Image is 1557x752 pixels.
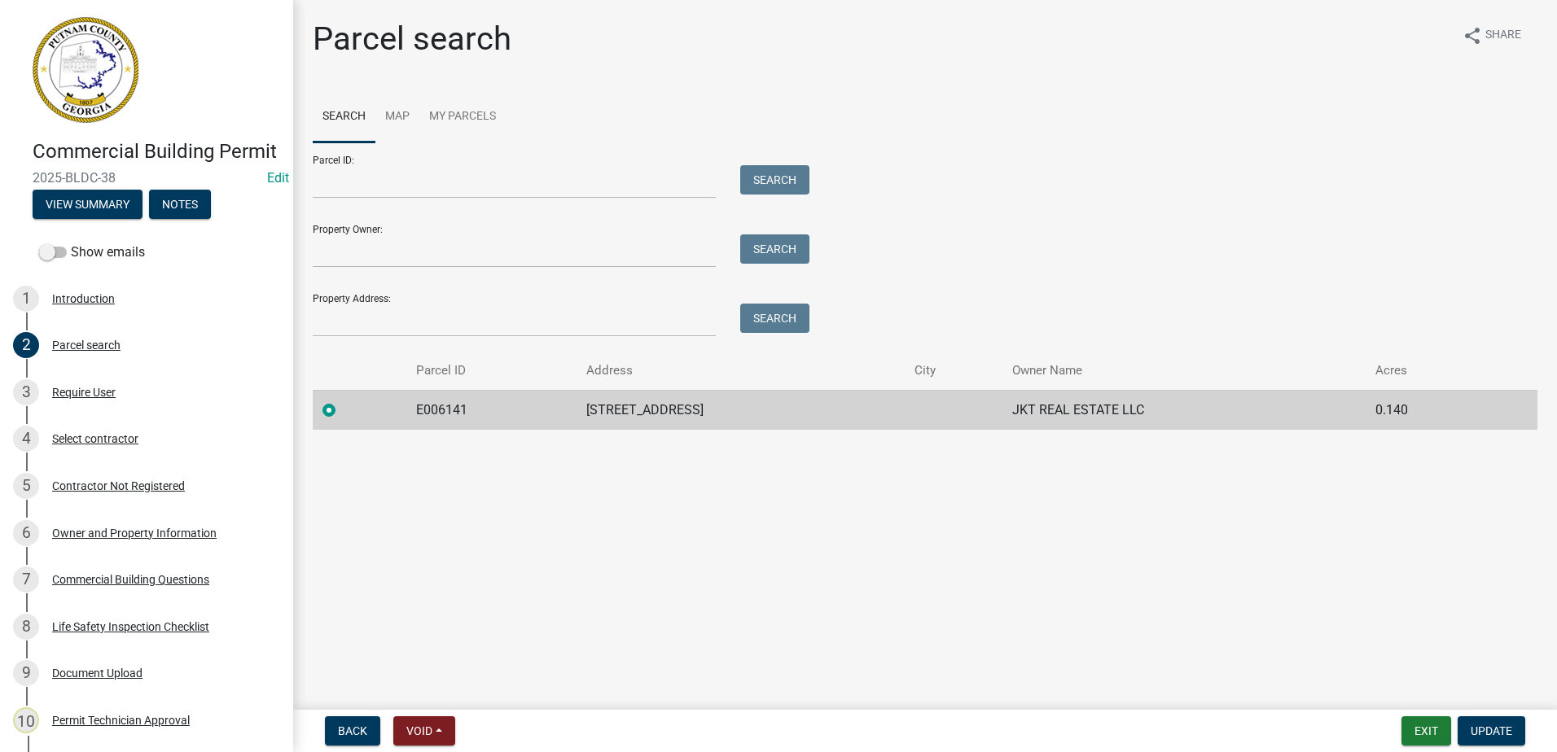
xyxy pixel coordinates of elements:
[13,566,39,592] div: 7
[33,190,143,219] button: View Summary
[313,91,375,143] a: Search
[33,170,261,186] span: 2025-BLDC-38
[13,520,39,546] div: 6
[52,527,217,539] div: Owner and Property Information
[1002,352,1366,390] th: Owner Name
[375,91,419,143] a: Map
[393,716,455,745] button: Void
[52,433,138,444] div: Select contractor
[1485,26,1521,46] span: Share
[406,390,577,430] td: E006141
[33,17,138,123] img: Putnam County, Georgia
[1471,724,1512,737] span: Update
[406,724,432,737] span: Void
[338,724,367,737] span: Back
[325,716,380,745] button: Back
[267,170,289,186] a: Edit
[149,190,211,219] button: Notes
[13,379,39,405] div: 3
[313,20,511,59] h1: Parcel search
[13,707,39,733] div: 10
[406,352,577,390] th: Parcel ID
[33,199,143,212] wm-modal-confirm: Summary
[1002,390,1366,430] td: JKT REAL ESTATE LLC
[13,660,39,686] div: 9
[577,352,905,390] th: Address
[13,286,39,312] div: 1
[1401,716,1451,745] button: Exit
[740,304,809,333] button: Search
[33,140,280,164] h4: Commercial Building Permit
[13,332,39,358] div: 2
[149,199,211,212] wm-modal-confirm: Notes
[1450,20,1534,51] button: shareShare
[13,614,39,640] div: 8
[52,667,143,679] div: Document Upload
[52,293,115,304] div: Introduction
[52,574,209,585] div: Commercial Building Questions
[740,234,809,264] button: Search
[52,621,209,632] div: Life Safety Inspection Checklist
[740,165,809,195] button: Search
[1463,26,1482,46] i: share
[39,243,145,262] label: Show emails
[419,91,506,143] a: My Parcels
[52,715,190,726] div: Permit Technician Approval
[1366,390,1491,430] td: 0.140
[577,390,905,430] td: [STREET_ADDRESS]
[1458,716,1525,745] button: Update
[905,352,1002,390] th: City
[52,339,121,351] div: Parcel search
[13,426,39,452] div: 4
[267,170,289,186] wm-modal-confirm: Edit Application Number
[52,387,116,398] div: Require User
[52,480,185,492] div: Contractor Not Registered
[13,473,39,499] div: 5
[1366,352,1491,390] th: Acres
